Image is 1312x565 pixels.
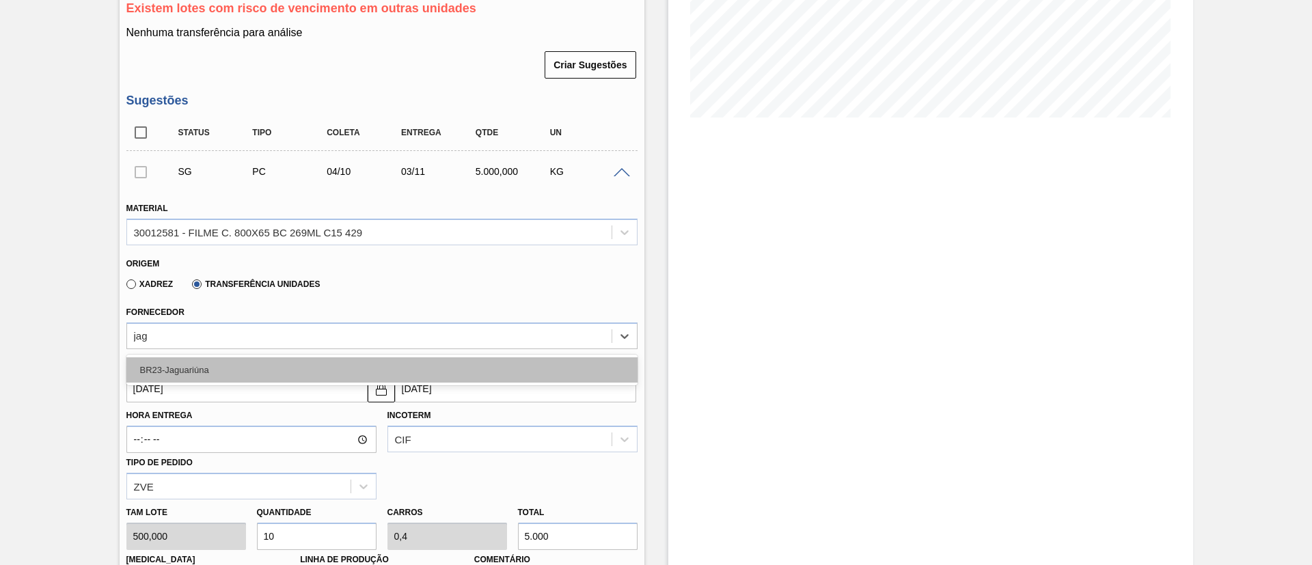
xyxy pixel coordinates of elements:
[545,51,635,79] button: Criar Sugestões
[547,166,629,177] div: KG
[126,279,174,289] label: Xadrez
[126,204,168,213] label: Material
[387,508,423,517] label: Carros
[126,357,638,383] div: BR23-Jaguariúna
[126,27,638,39] p: Nenhuma transferência para análise
[126,458,193,467] label: Tipo de pedido
[134,226,363,238] div: 30012581 - FILME C. 800X65 BC 269ML C15 429
[547,128,629,137] div: UN
[398,128,480,137] div: Entrega
[249,128,331,137] div: Tipo
[323,128,406,137] div: Coleta
[126,555,195,564] label: [MEDICAL_DATA]
[126,94,638,108] h3: Sugestões
[546,50,637,80] div: Criar Sugestões
[126,1,476,15] span: Existem lotes com risco de vencimento em outras unidades
[249,166,331,177] div: Pedido de Compra
[472,166,555,177] div: 5.000,000
[395,434,411,445] div: CIF
[387,411,431,420] label: Incoterm
[175,166,258,177] div: Sugestão Criada
[398,166,480,177] div: 03/11/2025
[126,375,368,402] input: dd/mm/yyyy
[126,406,377,426] label: Hora Entrega
[126,307,184,317] label: Fornecedor
[395,375,636,402] input: dd/mm/yyyy
[126,503,246,523] label: Tam lote
[300,555,389,564] label: Linha de Produção
[134,480,154,492] div: ZVE
[518,508,545,517] label: Total
[192,279,320,289] label: Transferência Unidades
[175,128,258,137] div: Status
[126,259,160,268] label: Origem
[373,381,389,397] img: locked
[257,508,312,517] label: Quantidade
[472,128,555,137] div: Qtde
[368,375,395,402] button: locked
[323,166,406,177] div: 04/10/2025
